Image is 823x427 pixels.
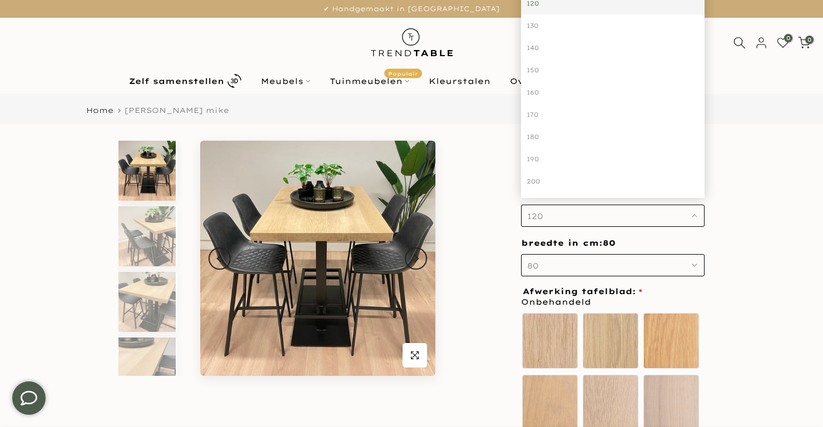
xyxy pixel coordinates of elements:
div: 150 [521,59,705,81]
div: 170 [521,103,705,126]
a: 0 [777,37,789,49]
span: 120 [527,211,543,221]
button: Previous [209,247,231,270]
a: Home [86,107,113,114]
span: 80 [527,261,539,271]
a: 0 [798,37,810,49]
div: 190 [521,148,705,170]
div: 160 [521,81,705,103]
span: [PERSON_NAME] mike [125,106,229,115]
div: 200 [521,170,705,192]
div: 220 [521,192,705,215]
span: 0 [805,36,814,44]
span: Populair [384,68,422,78]
img: trend-table [363,18,460,67]
a: TuinmeubelenPopulair [320,75,419,88]
span: breedte in cm: [521,238,616,248]
button: 80 [521,254,705,276]
div: 140 [521,37,705,59]
a: Meubels [251,75,320,88]
div: 180 [521,126,705,148]
span: Onbehandeld [521,295,591,309]
a: Over ons [500,75,574,88]
a: Kleurstalen [419,75,500,88]
span: Afwerking tafelblad: [523,287,642,295]
b: Zelf samenstellen [129,77,224,85]
span: 80 [603,238,616,249]
iframe: toggle-frame [1,370,57,426]
div: 130 [521,14,705,37]
p: ✔ Handgemaakt in [GEOGRAPHIC_DATA] [14,3,809,15]
button: 120 [521,205,705,227]
span: 0 [784,34,792,42]
button: Next [405,247,427,270]
a: Zelf samenstellen [120,71,251,91]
